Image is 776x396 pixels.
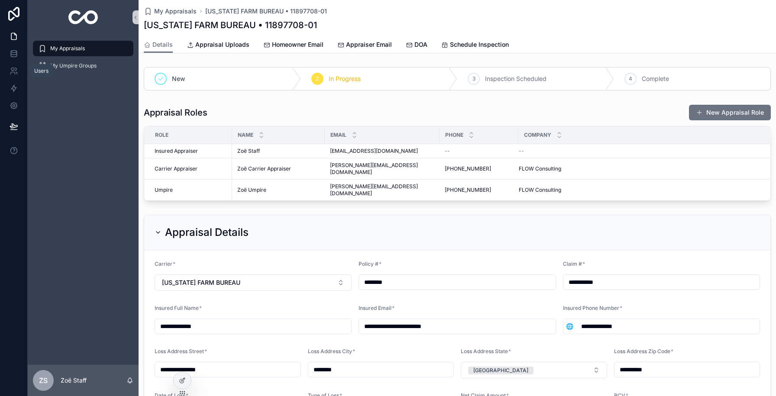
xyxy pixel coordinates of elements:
[155,187,173,193] span: Umpire
[330,183,434,197] span: [PERSON_NAME][EMAIL_ADDRESS][DOMAIN_NAME]
[485,74,546,83] span: Inspection Scheduled
[165,225,249,239] h2: Appraisal Details
[39,375,48,386] span: ZS
[155,165,197,172] span: Carrier Appraiser
[519,165,561,172] span: FLOW Consulting
[68,10,98,24] img: App logo
[629,75,632,82] span: 4
[445,132,463,138] span: Phone
[414,40,427,49] span: DOA
[473,367,528,374] div: [GEOGRAPHIC_DATA]
[155,305,199,311] span: Insured Full Name
[28,35,139,85] div: scrollable content
[144,19,317,31] h1: [US_STATE] FARM BUREAU • 11897708-01
[308,348,352,354] span: Loss Address City
[316,75,319,82] span: 2
[441,37,509,54] a: Schedule Inspection
[337,37,392,54] a: Appraiser Email
[563,319,576,334] button: Select Button
[346,40,392,49] span: Appraiser Email
[172,74,185,83] span: New
[330,132,346,138] span: Email
[330,162,434,176] span: [PERSON_NAME][EMAIL_ADDRESS][DOMAIN_NAME]
[330,148,418,155] span: [EMAIL_ADDRESS][DOMAIN_NAME]
[33,41,133,56] a: My Appraisals
[33,58,133,74] a: My Umpire Groups
[50,45,85,52] span: My Appraisals
[445,148,450,155] span: --
[689,105,771,120] button: New Appraisal Role
[195,40,249,49] span: Appraisal Uploads
[445,187,491,193] span: [PHONE_NUMBER]
[155,261,172,267] span: Carrier
[563,261,582,267] span: Claim #
[524,132,551,138] span: Company
[154,7,197,16] span: My Appraisals
[519,187,561,193] span: FLOW Consulting
[144,37,173,53] a: Details
[144,106,207,119] h1: Appraisal Roles
[461,362,607,378] button: Select Button
[461,348,508,354] span: Loss Address State
[614,348,670,354] span: Loss Address Zip Code
[359,305,391,311] span: Insured Email
[272,40,323,49] span: Homeowner Email
[144,7,197,16] a: My Appraisals
[359,261,378,267] span: Policy #
[237,187,266,193] span: Zoë Umpire
[205,7,327,16] a: [US_STATE] FARM BUREAU • 11897708-01
[155,132,168,138] span: Role
[61,376,87,385] p: Zoë Staff
[162,278,240,287] span: [US_STATE] FARM BUREAU
[450,40,509,49] span: Schedule Inspection
[155,274,352,291] button: Select Button
[34,68,48,74] div: Users
[155,148,198,155] span: Insured Appraiser
[329,74,361,83] span: In Progress
[238,132,253,138] span: Name
[566,322,573,331] span: 🌐
[263,37,323,54] a: Homeowner Email
[155,348,204,354] span: Loss Address Street
[519,148,524,155] span: --
[237,165,291,172] span: Zoë Carrier Appraiser
[472,75,475,82] span: 3
[445,165,491,172] span: [PHONE_NUMBER]
[563,305,619,311] span: Insured Phone Number
[642,74,669,83] span: Complete
[237,148,260,155] span: Zoë Staff
[50,62,97,69] span: My Umpire Groups
[187,37,249,54] a: Appraisal Uploads
[152,40,173,49] span: Details
[406,37,427,54] a: DOA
